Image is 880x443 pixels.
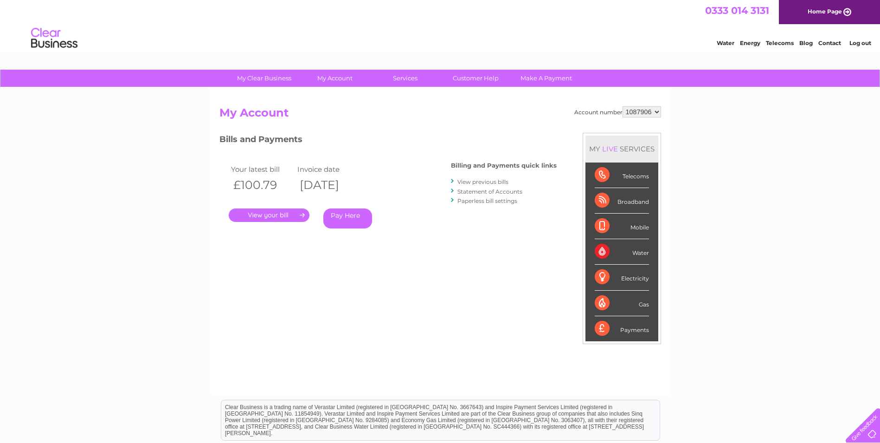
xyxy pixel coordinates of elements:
[799,39,813,46] a: Blog
[367,70,443,87] a: Services
[219,133,557,149] h3: Bills and Payments
[574,106,661,117] div: Account number
[595,291,649,316] div: Gas
[595,188,649,214] div: Broadband
[295,163,362,176] td: Invoice date
[323,208,372,228] a: Pay Here
[705,5,769,16] a: 0333 014 3131
[766,39,794,46] a: Telecoms
[457,197,517,204] a: Paperless bill settings
[585,136,658,162] div: MY SERVICES
[457,188,522,195] a: Statement of Accounts
[296,70,373,87] a: My Account
[457,178,508,185] a: View previous bills
[595,239,649,265] div: Water
[595,214,649,239] div: Mobile
[229,163,295,176] td: Your latest bill
[508,70,585,87] a: Make A Payment
[849,39,871,46] a: Log out
[219,106,661,124] h2: My Account
[437,70,514,87] a: Customer Help
[595,316,649,341] div: Payments
[221,5,660,45] div: Clear Business is a trading name of Verastar Limited (registered in [GEOGRAPHIC_DATA] No. 3667643...
[818,39,841,46] a: Contact
[595,265,649,290] div: Electricity
[595,163,649,188] div: Telecoms
[295,176,362,195] th: [DATE]
[229,208,309,222] a: .
[717,39,734,46] a: Water
[600,144,620,153] div: LIVE
[451,162,557,169] h4: Billing and Payments quick links
[31,24,78,52] img: logo.png
[226,70,302,87] a: My Clear Business
[740,39,760,46] a: Energy
[229,176,295,195] th: £100.79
